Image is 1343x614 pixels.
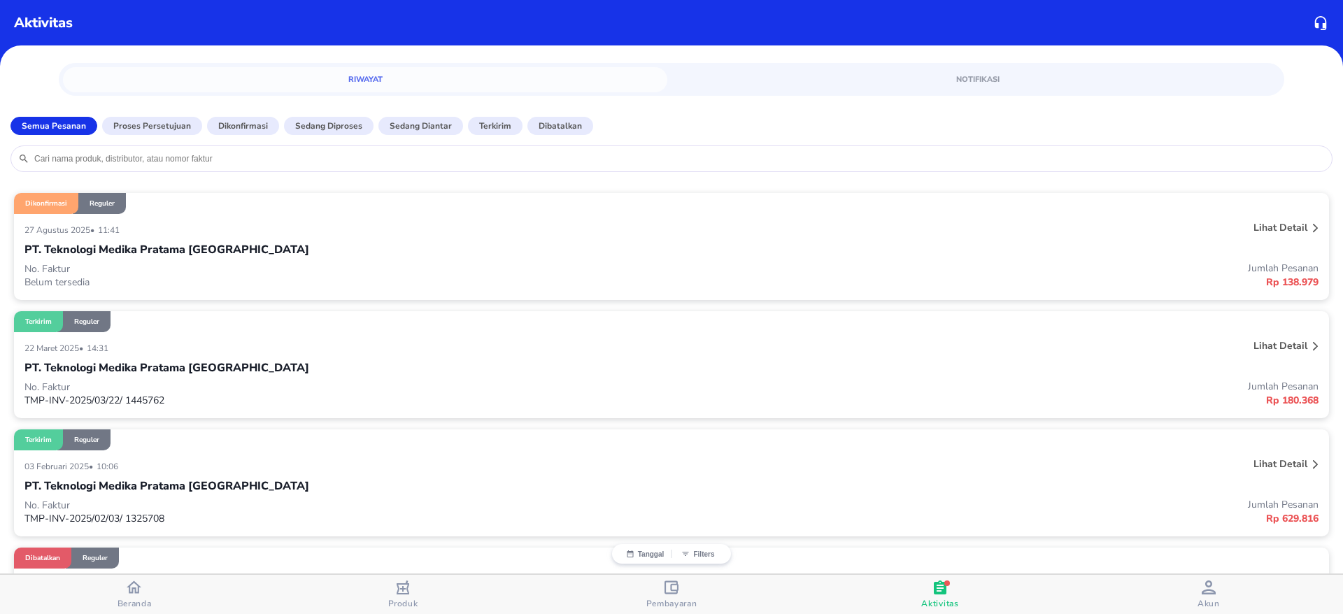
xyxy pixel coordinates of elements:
button: Sedang diproses [284,117,374,135]
p: TMP-INV-2025/02/03/ 1325708 [24,512,671,525]
button: Filters [671,550,724,558]
div: simple tabs [59,63,1284,92]
p: 11:41 [98,224,123,236]
p: No. Faktur [24,380,671,394]
p: 03 Februari 2025 • [24,461,97,472]
p: PT. Teknologi Medika Pratama [GEOGRAPHIC_DATA] [24,359,309,376]
p: Terkirim [25,317,52,327]
button: Dibatalkan [527,117,593,135]
p: Reguler [74,435,99,445]
button: Sedang diantar [378,117,463,135]
p: No. Faktur [24,262,671,276]
p: Dikonfirmasi [218,120,268,132]
button: Proses Persetujuan [102,117,202,135]
p: Dibatalkan [539,120,582,132]
span: Riwayat [71,73,659,86]
p: Jumlah Pesanan [671,498,1319,511]
button: Akun [1074,575,1343,614]
p: Reguler [90,199,115,208]
p: 27 Agustus 2025 • [24,224,98,236]
p: 14:31 [87,343,112,354]
p: Lihat detail [1253,221,1307,234]
p: Semua Pesanan [22,120,86,132]
button: Semua Pesanan [10,117,97,135]
p: Aktivitas [14,13,73,34]
p: No. Faktur [24,499,671,512]
button: Dikonfirmasi [207,117,279,135]
p: PT. Teknologi Medika Pratama [GEOGRAPHIC_DATA] [24,478,309,494]
span: Beranda [118,598,152,609]
p: Jumlah Pesanan [671,262,1319,275]
p: Reguler [74,317,99,327]
p: Sedang diproses [295,120,362,132]
span: Pembayaran [646,598,697,609]
button: Aktivitas [806,575,1074,614]
p: PT. Teknologi Medika Pratama [GEOGRAPHIC_DATA] [24,241,309,258]
p: 10:06 [97,461,122,472]
p: Rp 629.816 [671,511,1319,526]
a: Notifikasi [676,67,1280,92]
span: Aktivitas [921,598,958,609]
button: Pembayaran [537,575,806,614]
p: Rp 138.979 [671,275,1319,290]
p: Sedang diantar [390,120,452,132]
p: Rp 180.368 [671,393,1319,408]
p: Proses Persetujuan [113,120,191,132]
span: Notifikasi [684,73,1272,86]
a: Riwayat [63,67,667,92]
p: Belum tersedia [24,276,671,289]
p: Jumlah Pesanan [671,380,1319,393]
p: 22 Maret 2025 • [24,343,87,354]
p: Dikonfirmasi [25,199,67,208]
button: Terkirim [468,117,523,135]
p: Lihat detail [1253,457,1307,471]
button: Produk [269,575,537,614]
span: Produk [388,598,418,609]
span: Akun [1198,598,1220,609]
p: Terkirim [25,435,52,445]
input: Cari nama produk, distributor, atau nomor faktur [33,153,1325,164]
p: Lihat detail [1253,339,1307,352]
button: Tanggal [619,550,671,558]
p: TMP-INV-2025/03/22/ 1445762 [24,394,671,407]
p: Terkirim [479,120,511,132]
